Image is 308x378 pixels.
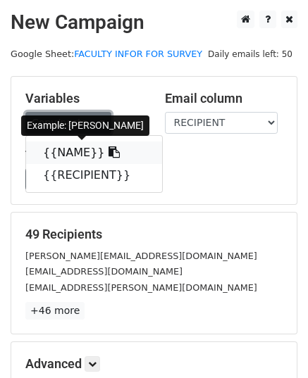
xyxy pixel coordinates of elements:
small: [EMAIL_ADDRESS][DOMAIN_NAME] [25,266,183,277]
h5: 49 Recipients [25,227,283,242]
a: Daily emails left: 50 [203,49,297,59]
a: FACULTY INFOR FOR SURVEY [74,49,202,59]
a: +46 more [25,302,85,320]
iframe: Chat Widget [238,310,308,378]
a: {{RECIPIENT}} [26,164,162,187]
h5: Variables [25,91,144,106]
h5: Email column [165,91,283,106]
div: Example: [PERSON_NAME] [21,115,149,136]
small: [EMAIL_ADDRESS][PERSON_NAME][DOMAIN_NAME] [25,282,257,293]
h5: Advanced [25,356,283,372]
small: Google Sheet: [11,49,202,59]
small: [PERSON_NAME][EMAIL_ADDRESS][DOMAIN_NAME] [25,251,257,261]
a: {{NAME}} [26,141,162,164]
h2: New Campaign [11,11,297,34]
span: Daily emails left: 50 [203,46,297,62]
